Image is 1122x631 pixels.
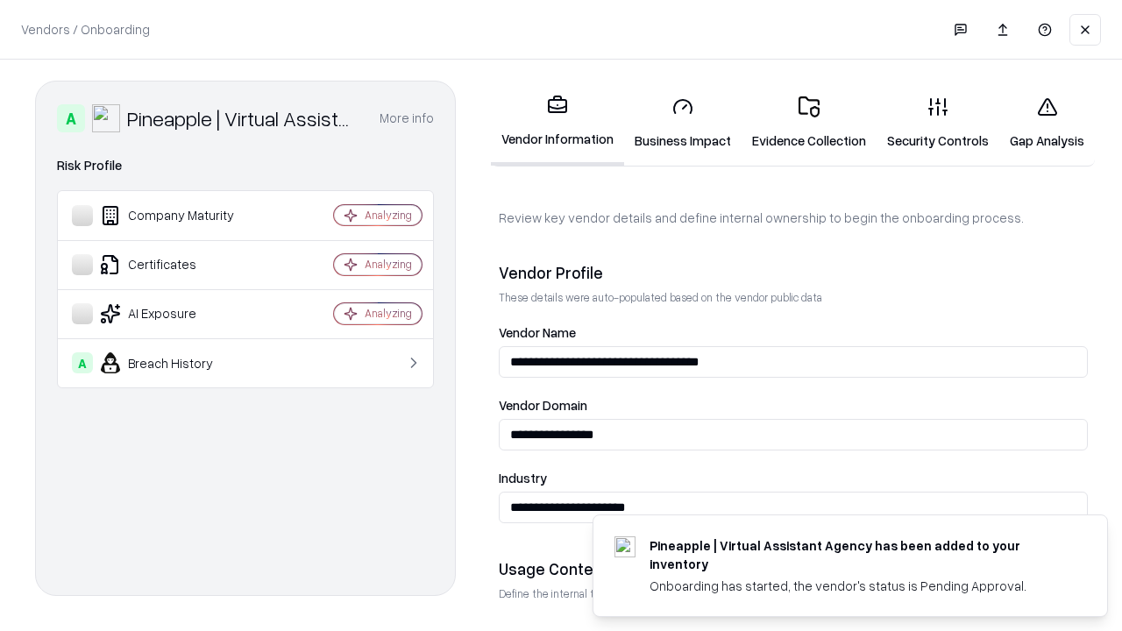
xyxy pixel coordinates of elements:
a: Security Controls [877,82,999,164]
a: Business Impact [624,82,742,164]
p: Review key vendor details and define internal ownership to begin the onboarding process. [499,209,1088,227]
div: Vendor Profile [499,262,1088,283]
div: AI Exposure [72,303,281,324]
div: Company Maturity [72,205,281,226]
label: Vendor Domain [499,399,1088,412]
div: Usage Context [499,558,1088,579]
label: Industry [499,471,1088,485]
img: Pineapple | Virtual Assistant Agency [92,104,120,132]
div: A [72,352,93,373]
p: Define the internal team and reason for using this vendor. This helps assess business relevance a... [499,586,1088,601]
div: Analyzing [365,306,412,321]
a: Vendor Information [491,81,624,166]
a: Gap Analysis [999,82,1095,164]
label: Vendor Name [499,326,1088,339]
div: Pineapple | Virtual Assistant Agency has been added to your inventory [650,536,1065,573]
p: Vendors / Onboarding [21,20,150,39]
div: Certificates [72,254,281,275]
div: Pineapple | Virtual Assistant Agency [127,104,359,132]
div: Analyzing [365,208,412,223]
a: Evidence Collection [742,82,877,164]
img: trypineapple.com [614,536,636,557]
div: Onboarding has started, the vendor's status is Pending Approval. [650,577,1065,595]
div: Breach History [72,352,281,373]
div: Risk Profile [57,155,434,176]
div: Analyzing [365,257,412,272]
p: These details were auto-populated based on the vendor public data [499,290,1088,305]
div: A [57,104,85,132]
button: More info [380,103,434,134]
